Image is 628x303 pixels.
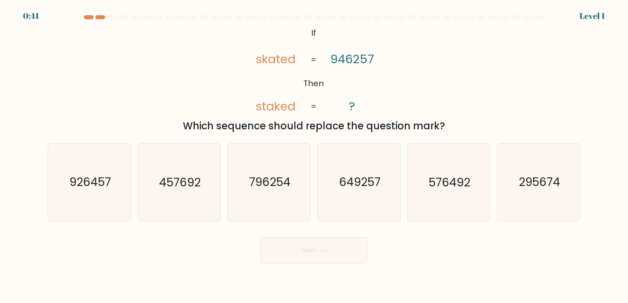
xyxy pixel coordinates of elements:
text: 295674 [519,174,560,191]
tspan: If [312,27,316,39]
tspan: 946257 [330,51,374,67]
div: Level 1 [580,10,605,22]
div: Which sequence should replace the question mark? [53,119,575,133]
text: 649257 [339,174,381,191]
tspan: Then [304,78,324,89]
svg: @import url('[URL][DOMAIN_NAME]); [240,25,388,115]
text: 576492 [429,174,470,191]
tspan: ? [349,98,356,115]
button: Next [261,237,367,264]
text: 796254 [249,174,291,191]
text: 926457 [69,174,111,191]
tspan: = [311,101,317,112]
tspan: = [311,54,317,65]
text: 457692 [159,174,201,191]
div: 0:41 [23,10,39,22]
tspan: skated [256,51,296,67]
tspan: staked [256,98,296,115]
